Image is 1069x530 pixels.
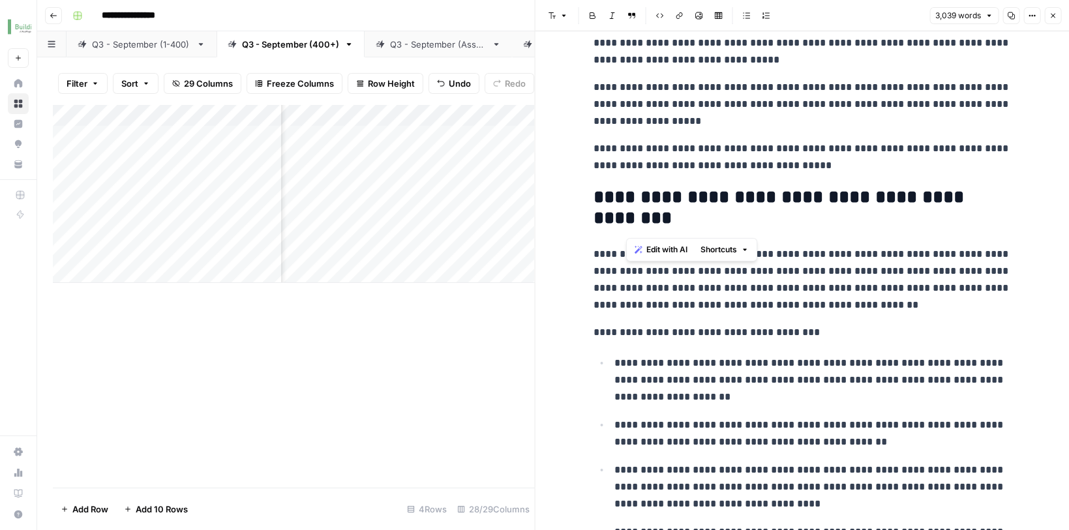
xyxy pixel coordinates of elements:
[935,10,981,22] span: 3,039 words
[136,503,188,516] span: Add 10 Rows
[8,462,29,483] a: Usage
[929,7,999,24] button: 3,039 words
[700,244,737,256] span: Shortcuts
[402,499,452,520] div: 4 Rows
[8,73,29,94] a: Home
[184,77,233,90] span: 29 Columns
[113,73,158,94] button: Sort
[217,31,365,57] a: Q3 - September (400+)
[390,38,487,51] div: Q3 - September (Assn.)
[121,77,138,90] span: Sort
[53,499,116,520] button: Add Row
[452,499,535,520] div: 28/29 Columns
[8,15,31,38] img: Buildium Logo
[164,73,241,94] button: 29 Columns
[449,77,471,90] span: Undo
[429,73,479,94] button: Undo
[8,134,29,155] a: Opportunities
[505,77,526,90] span: Redo
[267,77,334,90] span: Freeze Columns
[8,441,29,462] a: Settings
[646,244,687,256] span: Edit with AI
[247,73,342,94] button: Freeze Columns
[72,503,108,516] span: Add Row
[695,241,754,258] button: Shortcuts
[116,499,196,520] button: Add 10 Rows
[8,10,29,43] button: Workspace: Buildium
[8,154,29,175] a: Your Data
[348,73,423,94] button: Row Height
[485,73,534,94] button: Redo
[629,241,693,258] button: Edit with AI
[67,31,217,57] a: Q3 - September (1-400)
[8,93,29,114] a: Browse
[365,31,512,57] a: Q3 - September (Assn.)
[58,73,108,94] button: Filter
[8,504,29,525] button: Help + Support
[92,38,191,51] div: Q3 - September (1-400)
[512,31,684,57] a: [deprecated] Q3 - September
[8,113,29,134] a: Insights
[8,483,29,504] a: Learning Hub
[67,77,87,90] span: Filter
[368,77,415,90] span: Row Height
[242,38,339,51] div: Q3 - September (400+)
